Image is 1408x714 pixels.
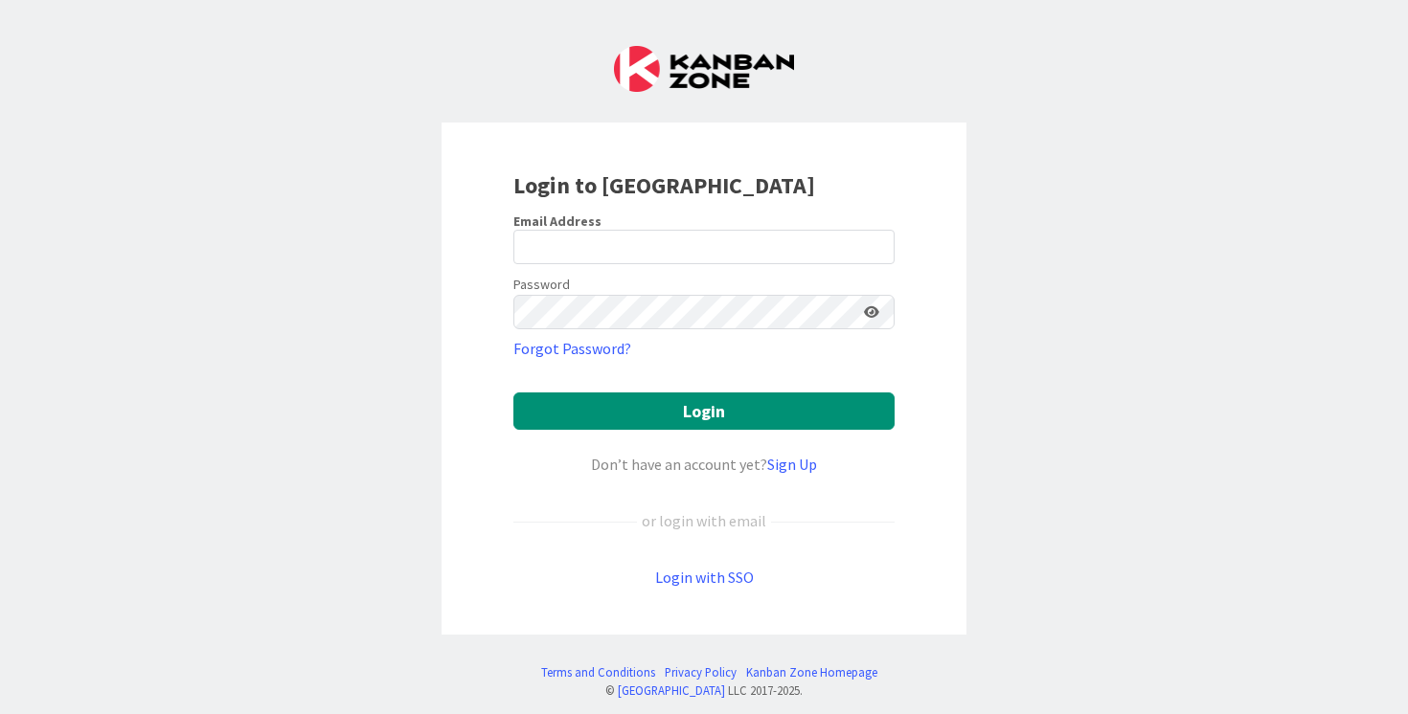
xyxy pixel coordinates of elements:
[513,212,602,230] label: Email Address
[513,392,895,430] button: Login
[618,682,725,698] a: [GEOGRAPHIC_DATA]
[637,509,771,532] div: or login with email
[541,663,655,681] a: Terms and Conditions
[655,568,754,587] a: Login with SSO
[614,46,794,92] img: Kanban Zone
[513,170,815,200] b: Login to [GEOGRAPHIC_DATA]
[767,455,817,474] a: Sign Up
[513,337,631,360] a: Forgot Password?
[746,663,877,681] a: Kanban Zone Homepage
[513,453,895,476] div: Don’t have an account yet?
[665,663,737,681] a: Privacy Policy
[532,681,877,700] div: © LLC 2017- 2025 .
[513,275,570,295] label: Password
